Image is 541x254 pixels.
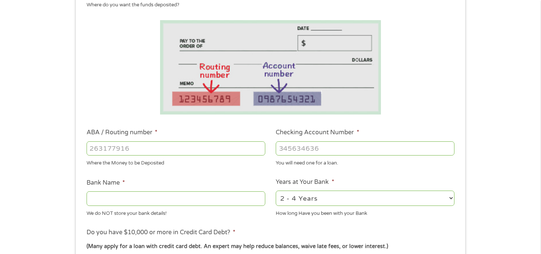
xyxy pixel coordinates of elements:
label: Years at Your Bank [276,178,334,186]
input: 263177916 [87,141,265,156]
label: ABA / Routing number [87,129,157,137]
img: Routing number location [160,20,381,115]
label: Do you have $10,000 or more in Credit Card Debt? [87,229,235,236]
label: Bank Name [87,179,125,187]
div: Where the Money to be Deposited [87,157,265,167]
div: How long Have you been with your Bank [276,207,454,217]
label: Checking Account Number [276,129,359,137]
input: 345634636 [276,141,454,156]
div: Where do you want the funds deposited? [87,1,449,9]
div: We do NOT store your bank details! [87,207,265,217]
div: (Many apply for a loan with credit card debt. An expert may help reduce balances, waive late fees... [87,242,454,251]
div: You will need one for a loan. [276,157,454,167]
